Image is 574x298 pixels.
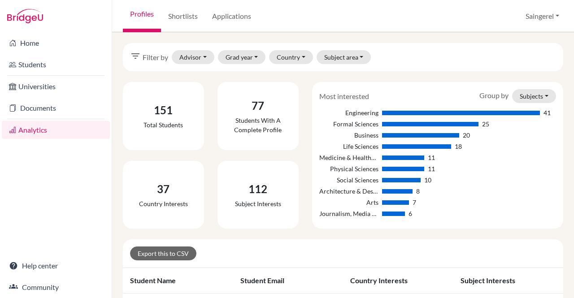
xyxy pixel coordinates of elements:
div: 151 [143,102,183,118]
div: Arts [319,198,378,207]
div: Total students [143,120,183,130]
div: 41 [544,108,551,117]
button: Country [269,50,313,64]
span: Filter by [143,52,168,63]
div: 7 [413,198,416,207]
button: Advisor [172,50,214,64]
button: Subject area [317,50,371,64]
div: 6 [409,209,412,218]
div: 37 [139,181,188,197]
div: Physical Sciences [319,164,378,173]
div: Medicine & Healthcare [319,153,378,162]
a: Help center [2,257,110,275]
div: Most interested [313,91,376,102]
div: Journalism, Media Studies & Communication [319,209,378,218]
a: Community [2,278,110,296]
button: Subjects [512,89,556,103]
button: Grad year [218,50,266,64]
i: filter_list [130,51,141,61]
div: Social Sciences [319,175,378,185]
div: 10 [424,175,431,185]
a: Students [2,56,110,73]
div: Formal Sciences [319,119,378,129]
div: 20 [463,130,470,140]
a: Analytics [2,121,110,139]
div: Engineering [319,108,378,117]
div: 18 [455,142,462,151]
button: Saingerel [522,8,563,25]
th: Country interests [343,268,453,294]
a: Universities [2,78,110,95]
div: Life Sciences [319,142,378,151]
div: Group by [473,89,563,103]
div: Students with a complete profile [225,116,291,134]
th: Subject interests [453,268,564,294]
th: Student name [123,268,233,294]
div: 11 [428,164,435,173]
div: 25 [482,119,489,129]
a: Export this to CSV [130,246,196,260]
div: 11 [428,153,435,162]
div: Subject interests [235,199,281,208]
a: Documents [2,99,110,117]
div: 112 [235,181,281,197]
div: Country interests [139,199,188,208]
div: Business [319,130,378,140]
a: Home [2,34,110,52]
th: Student email [233,268,344,294]
div: Architecture & Design [319,186,378,196]
div: 8 [416,186,420,196]
div: 77 [225,98,291,114]
img: Bridge-U [7,9,43,23]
